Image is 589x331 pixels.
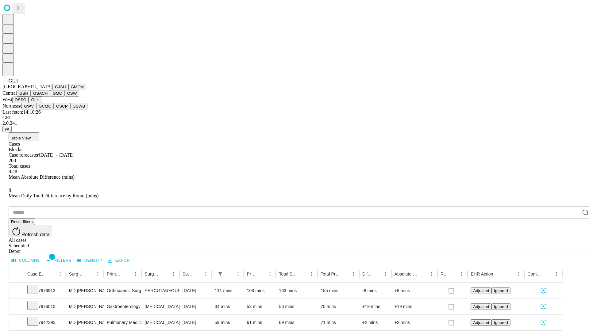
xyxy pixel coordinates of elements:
span: [GEOGRAPHIC_DATA] [2,84,52,89]
div: Resolved in EHR [441,272,448,276]
div: 7942295 [27,315,63,330]
button: Sort [494,270,502,278]
div: [MEDICAL_DATA] (EGD), FLEXIBLE, TRANSORAL, CONTROL BLEEDING [144,299,176,314]
span: Ignored [494,304,508,309]
div: 155 mins [321,283,356,299]
span: Ignored [494,288,508,293]
div: 163 mins [279,283,314,299]
div: Total Predicted Duration [321,272,340,276]
div: Pulmonary Medicine [107,315,138,330]
div: Surgery Name [144,272,160,276]
button: @ [2,126,12,132]
button: Ignored [491,303,510,310]
button: Menu [266,270,274,278]
button: Table View [9,132,39,141]
button: Export [106,256,134,265]
div: 34 mins [215,299,241,314]
span: 1 [49,254,55,260]
button: GJSH [52,84,68,90]
div: Surgeon Name [69,272,84,276]
div: Primary Service [107,272,122,276]
button: OSCP [54,103,70,109]
span: Table View [11,136,31,140]
button: Sort [299,270,307,278]
div: 7976010 [27,299,63,314]
button: Sort [85,270,94,278]
button: Reset filters [9,219,35,225]
div: [DATE] [183,315,209,330]
div: Case Epic Id [27,272,47,276]
div: +19 mins [362,299,388,314]
span: Central [2,90,17,96]
div: Orthopaedic Surgery [107,283,138,299]
button: Sort [257,270,266,278]
span: West [2,97,12,102]
button: Menu [427,270,436,278]
div: 1 active filter [216,270,225,278]
button: GMC [50,90,64,97]
button: Show filters [44,256,73,265]
span: Total cases [9,163,30,169]
button: Expand [12,318,21,328]
div: 61 mins [247,315,273,330]
span: Northeast [2,103,21,108]
button: Adjusted [471,303,491,310]
button: Menu [202,270,210,278]
button: Menu [381,270,390,278]
span: 8.48 [9,169,17,174]
div: +2 mins [362,315,388,330]
div: [DATE] [183,299,209,314]
div: 53 mins [247,299,273,314]
div: Comments [528,272,543,276]
div: MD [PERSON_NAME] [69,299,101,314]
div: +19 mins [395,299,434,314]
button: Sort [225,270,234,278]
button: OSSC [12,97,29,103]
button: Select columns [10,256,41,265]
div: Surgery Date [183,272,192,276]
div: 2.0.241 [2,120,587,126]
button: Menu [307,270,316,278]
span: Mean Absolute Difference (mins) [9,174,75,180]
div: GEI [2,115,587,120]
button: OSW [65,90,79,97]
button: Ignored [491,319,510,326]
div: [MEDICAL_DATA], RIGID/FLEXIBLE, INCLUDE [MEDICAL_DATA] GUIDANCE, WHEN PERFORMED; W/ EBUS GUIDED T... [144,315,176,330]
button: Expand [12,302,21,312]
div: 71 mins [321,315,356,330]
span: 208 [9,158,16,163]
button: Menu [457,270,466,278]
span: Refresh data [21,232,50,237]
button: Sort [193,270,202,278]
button: GSACH [31,90,50,97]
button: Expand [12,286,21,296]
div: +2 mins [395,315,434,330]
div: Predicted In Room Duration [247,272,257,276]
button: Sort [544,270,552,278]
span: Mean Daily Total Difference by Room (mins) [9,193,98,198]
button: Menu [552,270,561,278]
span: Adjusted [473,304,489,309]
span: Adjusted [473,288,489,293]
button: Menu [131,270,140,278]
button: GMCM [68,84,86,90]
div: 111 mins [215,283,241,299]
div: 56 mins [279,299,314,314]
span: GLH [9,78,19,83]
div: +8 mins [395,283,434,299]
span: Ignored [494,320,508,325]
div: PERCUTANEOUS FIXATION PROXIMAL [MEDICAL_DATA] [144,283,176,299]
div: MD [PERSON_NAME] [PERSON_NAME] Md [69,283,101,299]
div: 7976913 [27,283,63,299]
button: GLH [29,97,42,103]
button: Menu [349,270,358,278]
div: 75 mins [321,299,356,314]
div: Absolute Difference [395,272,418,276]
div: [DATE] [183,283,209,299]
div: -8 mins [362,283,388,299]
button: Density [75,256,104,265]
button: Sort [123,270,131,278]
button: Sort [341,270,349,278]
button: Menu [234,270,242,278]
span: Case forecaster [9,152,39,158]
